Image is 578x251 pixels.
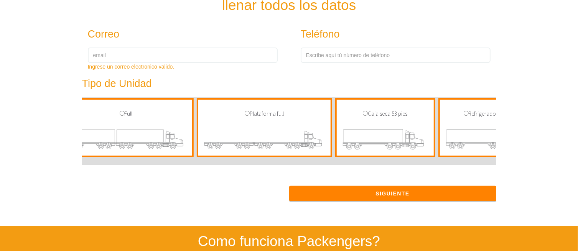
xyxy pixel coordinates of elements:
h2: Como funciona Packengers? [71,234,508,249]
h3: Teléfono [301,29,474,40]
h3: Correo [88,29,261,40]
img: transporte de carga caja seca 53 pies [343,126,428,156]
iframe: Drift Widget Chat Controller [540,213,569,242]
input: Escríbe aquí tú número de teléfono [301,48,491,63]
div: Ingrese un correo electronico valido. [88,63,278,71]
p: Plataforma full [202,109,327,118]
img: transporte de carga plataforma full [204,126,325,156]
button: Siguiente [289,186,496,201]
h3: Tipo de Unidad [82,78,461,90]
p: Refrigerado 53 pies [444,109,533,118]
p: Caja seca 53 pies [341,109,430,118]
input: email [88,48,278,63]
img: transporte de carga refrigerado 53 pies [446,126,531,156]
p: Full [64,109,188,118]
img: transporte de carga caja seca full [66,126,186,156]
